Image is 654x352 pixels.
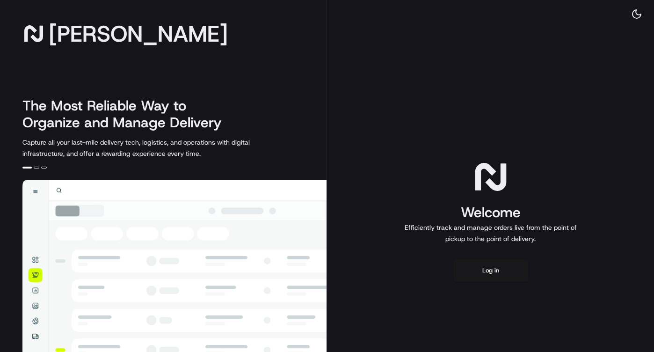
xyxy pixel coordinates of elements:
[22,137,292,159] p: Capture all your last-mile delivery tech, logistics, and operations with digital infrastructure, ...
[22,97,232,131] h2: The Most Reliable Way to Organize and Manage Delivery
[49,24,228,43] span: [PERSON_NAME]
[401,203,581,222] h1: Welcome
[401,222,581,244] p: Efficiently track and manage orders live from the point of pickup to the point of delivery.
[453,259,528,282] button: Log in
